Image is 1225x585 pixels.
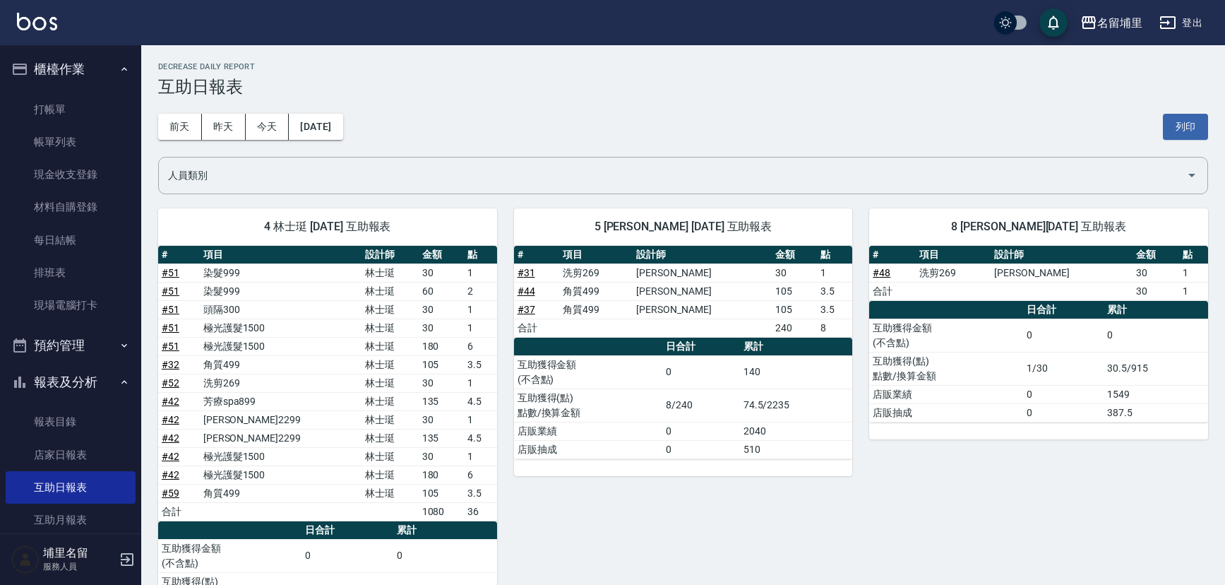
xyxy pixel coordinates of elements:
a: 店家日報表 [6,439,136,471]
a: 材料自購登錄 [6,191,136,223]
a: #51 [162,267,179,278]
td: 1080 [419,502,465,521]
td: 1 [1179,282,1208,300]
td: 合計 [869,282,915,300]
td: 1 [464,410,496,429]
td: 1/30 [1023,352,1104,385]
td: 店販抽成 [869,403,1023,422]
a: #51 [162,304,179,315]
td: 極光護髮1500 [200,447,362,466]
td: [PERSON_NAME]2299 [200,429,362,447]
td: 染髮999 [200,282,362,300]
p: 服務人員 [43,560,115,573]
td: 3.5 [464,484,496,502]
button: 預約管理 [6,327,136,364]
a: 打帳單 [6,93,136,126]
td: 3.5 [464,355,496,374]
a: #42 [162,432,179,444]
table: a dense table [158,246,497,521]
a: 帳單列表 [6,126,136,158]
img: Person [11,545,40,574]
td: 74.5/2235 [740,389,853,422]
h5: 埔里名留 [43,546,115,560]
button: 報表及分析 [6,364,136,401]
button: 列印 [1163,114,1208,140]
td: 林士珽 [361,355,418,374]
td: 頭隔300 [200,300,362,319]
input: 人員名稱 [165,163,1181,188]
td: 3.5 [817,282,852,300]
td: 角質499 [559,282,633,300]
td: 135 [419,392,465,410]
div: 名留埔里 [1097,14,1142,32]
td: [PERSON_NAME] [633,264,772,282]
a: #37 [518,304,535,315]
td: 極光護髮1500 [200,319,362,337]
button: 登出 [1154,10,1208,36]
td: 8 [817,319,852,337]
td: 互助獲得(點) 點數/換算金額 [514,389,663,422]
td: 36 [464,502,496,521]
td: 6 [464,337,496,355]
button: [DATE] [289,114,342,140]
td: 4.5 [464,429,496,447]
td: 0 [662,355,740,389]
td: 0 [1023,385,1104,403]
td: 林士珽 [361,282,418,300]
td: 0 [301,539,393,572]
button: 昨天 [202,114,246,140]
a: #51 [162,341,179,352]
th: 項目 [916,246,991,264]
td: 洗剪269 [916,264,991,282]
th: 項目 [200,246,362,264]
a: 現金收支登錄 [6,158,136,191]
th: 金額 [1133,246,1178,264]
td: 6 [464,466,496,484]
td: 店販抽成 [514,440,663,459]
td: 140 [740,355,853,389]
th: # [158,246,200,264]
a: #59 [162,487,179,499]
a: #42 [162,396,179,407]
table: a dense table [869,301,1208,422]
td: 林士珽 [361,319,418,337]
td: 店販業績 [869,385,1023,403]
td: 30 [772,264,817,282]
td: 8/240 [662,389,740,422]
a: #31 [518,267,535,278]
th: 設計師 [991,246,1133,264]
th: 累計 [740,338,853,356]
td: 30 [419,319,465,337]
td: 林士珽 [361,484,418,502]
td: 30.5/915 [1104,352,1208,385]
td: 角質499 [559,300,633,319]
img: Logo [17,13,57,30]
td: 1 [464,374,496,392]
th: # [514,246,559,264]
a: 排班表 [6,256,136,289]
span: 5 [PERSON_NAME] [DATE] 互助報表 [531,220,836,234]
h3: 互助日報表 [158,77,1208,97]
a: 互助月報表 [6,504,136,536]
a: #32 [162,359,179,370]
td: 極光護髮1500 [200,337,362,355]
td: 互助獲得金額 (不含點) [158,539,301,572]
button: 櫃檯作業 [6,51,136,88]
button: save [1039,8,1068,37]
td: 林士珽 [361,410,418,429]
td: 角質499 [200,484,362,502]
th: 點 [464,246,496,264]
td: 林士珽 [361,374,418,392]
td: 30 [419,300,465,319]
td: 林士珽 [361,392,418,410]
td: [PERSON_NAME] [633,282,772,300]
table: a dense table [514,246,853,338]
td: 105 [419,484,465,502]
td: 3.5 [817,300,852,319]
td: [PERSON_NAME]2299 [200,410,362,429]
td: 30 [419,447,465,466]
a: #51 [162,322,179,333]
td: 0 [662,440,740,459]
th: # [869,246,915,264]
td: 合計 [514,319,559,337]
